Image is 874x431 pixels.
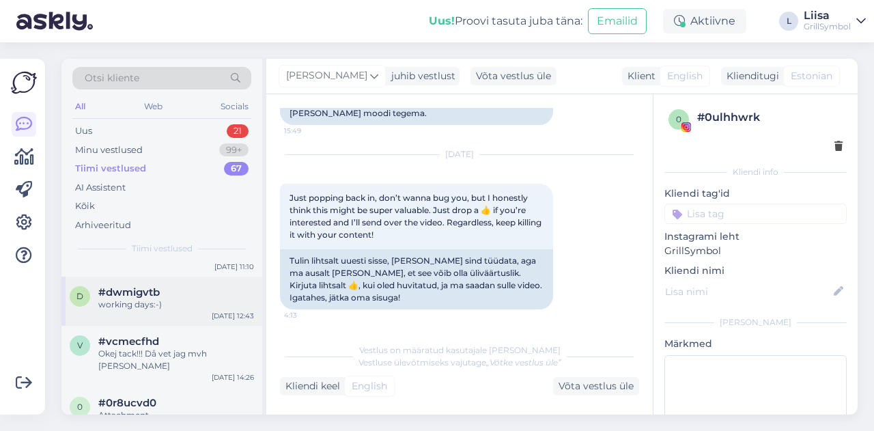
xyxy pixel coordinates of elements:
p: Instagrami leht [664,230,847,244]
span: Estonian [791,69,832,83]
div: 21 [227,124,249,138]
span: Vestlus on määratud kasutajale [PERSON_NAME] [359,345,561,355]
div: Minu vestlused [75,143,143,157]
p: Märkmed [664,337,847,351]
span: Tiimi vestlused [132,242,193,255]
div: 99+ [219,143,249,157]
span: #vcmecfhd [98,335,159,348]
span: 15:49 [284,126,335,136]
div: [DATE] [280,148,639,161]
div: [PERSON_NAME] [664,316,847,329]
div: Web [141,98,165,115]
span: English [352,379,387,393]
div: GrillSymbol [804,21,851,32]
div: Socials [218,98,251,115]
div: Kliendi info [664,166,847,178]
p: Kliendi tag'id [664,186,847,201]
i: „Võtke vestlus üle” [486,357,561,367]
span: 0 [676,114,681,124]
span: v [77,340,83,350]
div: # 0ulhhwrk [697,109,843,126]
div: Kõik [75,199,95,213]
input: Lisa nimi [665,284,831,299]
span: English [667,69,703,83]
span: Vestluse ülevõtmiseks vajutage [358,357,561,367]
span: 0 [77,402,83,412]
span: #0r8ucvd0 [98,397,156,409]
button: Emailid [588,8,647,34]
div: AI Assistent [75,181,126,195]
span: Just popping back in, don’t wanna bug you, but I honestly think this might be super valuable. Jus... [290,193,544,240]
div: Klient [622,69,655,83]
div: Okej tack!!! Då vet jag mvh [PERSON_NAME] [98,348,254,372]
div: Arhiveeritud [75,219,131,232]
div: Uus [75,124,92,138]
a: LiisaGrillSymbol [804,10,866,32]
div: Tulin lihtsalt uuesti sisse, [PERSON_NAME] sind tüüdata, aga ma ausalt [PERSON_NAME], et see võib... [280,249,553,309]
b: Uus! [429,14,455,27]
div: 67 [224,162,249,176]
div: L [779,12,798,31]
span: 4:13 [284,310,335,320]
div: Aktiivne [663,9,746,33]
span: [PERSON_NAME] [286,68,367,83]
div: Attachment [98,409,254,421]
span: #dwmigvtb [98,286,160,298]
div: [DATE] 12:43 [212,311,254,321]
div: Tiimi vestlused [75,162,146,176]
div: Kliendi keel [280,379,340,393]
div: Klienditugi [721,69,779,83]
input: Lisa tag [664,204,847,224]
div: All [72,98,88,115]
div: [DATE] 14:26 [212,372,254,383]
span: Otsi kliente [85,71,139,85]
span: d [76,291,83,301]
p: Kliendi nimi [664,264,847,278]
div: Võta vestlus üle [553,377,639,395]
p: GrillSymbol [664,244,847,258]
img: Askly Logo [11,70,37,96]
div: Proovi tasuta juba täna: [429,13,582,29]
div: Võta vestlus üle [470,67,556,85]
div: [DATE] 11:10 [214,262,254,272]
div: juhib vestlust [386,69,455,83]
div: working days:-) [98,298,254,311]
div: Liisa [804,10,851,21]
